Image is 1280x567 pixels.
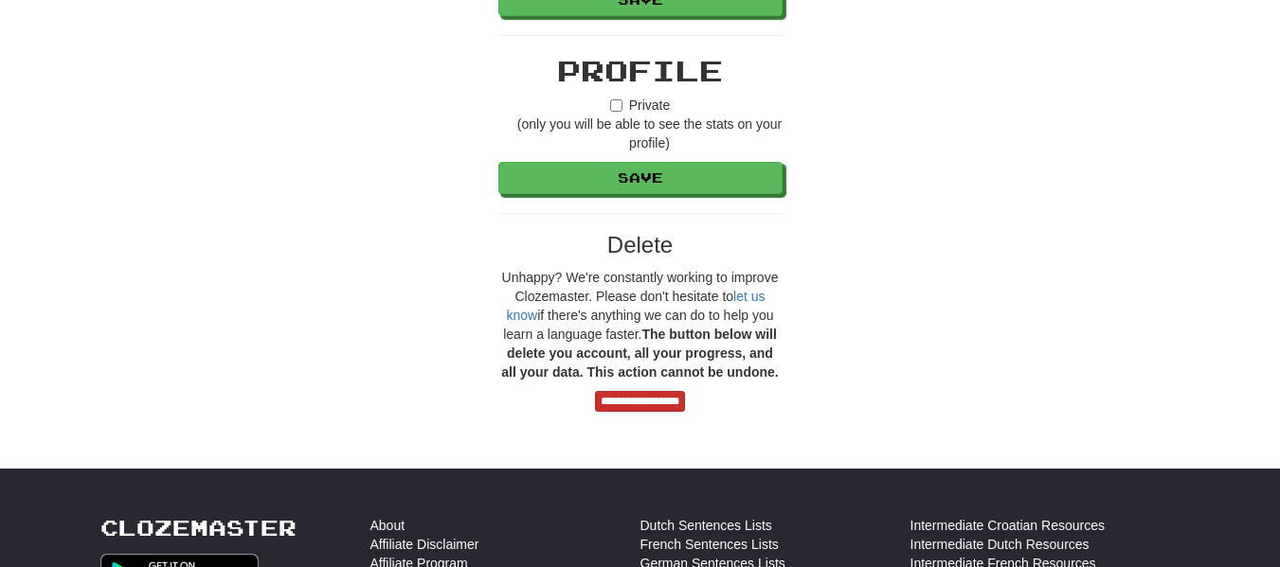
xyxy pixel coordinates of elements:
a: About [370,516,406,535]
strong: The button below will delete you account, all your progress, and all your data. This action canno... [501,327,778,380]
h3: Delete [498,233,783,257]
a: Affiliate Disclaimer [370,535,479,554]
a: let us know [506,289,765,323]
a: French Sentences Lists [640,535,779,554]
label: Private (only you will be able to see the stats on your profile) [498,96,783,152]
input: Private(only you will be able to see the stats on your profile) [610,99,622,112]
a: Dutch Sentences Lists [640,516,772,535]
p: Unhappy? We're constantly working to improve Clozemaster. Please don't hesitate to if there's any... [498,268,783,381]
a: Clozemaster [100,516,297,540]
a: Intermediate Croatian Resources [910,516,1105,535]
button: Save [498,162,783,194]
h2: Profile [498,55,783,86]
a: Intermediate Dutch Resources [910,535,1090,554]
